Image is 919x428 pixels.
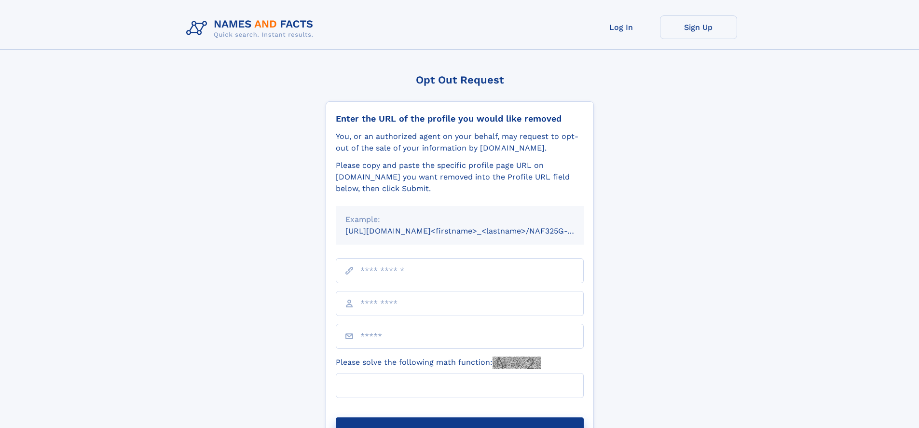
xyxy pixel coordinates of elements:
[182,15,321,41] img: Logo Names and Facts
[583,15,660,39] a: Log In
[345,214,574,225] div: Example:
[660,15,737,39] a: Sign Up
[336,113,584,124] div: Enter the URL of the profile you would like removed
[336,160,584,194] div: Please copy and paste the specific profile page URL on [DOMAIN_NAME] you want removed into the Pr...
[336,131,584,154] div: You, or an authorized agent on your behalf, may request to opt-out of the sale of your informatio...
[336,357,541,369] label: Please solve the following math function:
[345,226,602,235] small: [URL][DOMAIN_NAME]<firstname>_<lastname>/NAF325G-xxxxxxxx
[326,74,594,86] div: Opt Out Request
